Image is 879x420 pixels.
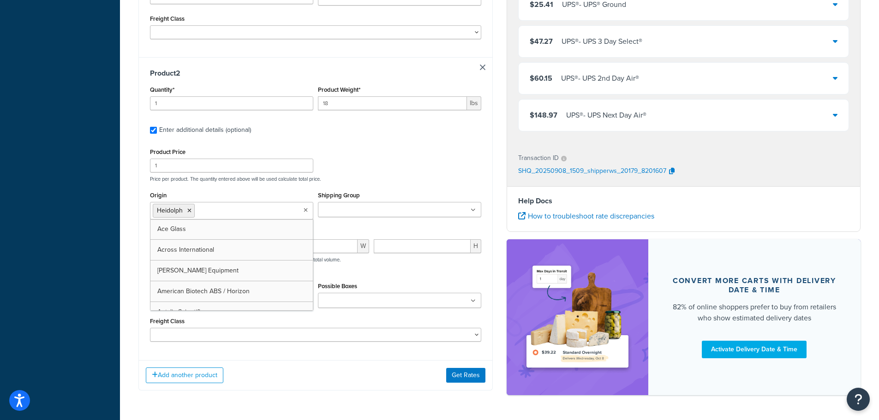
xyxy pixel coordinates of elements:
button: Open Resource Center [847,388,870,411]
p: Transaction ID [518,152,559,165]
button: Get Rates [446,368,485,383]
a: How to troubleshoot rate discrepancies [518,211,654,221]
div: Convert more carts with delivery date & time [670,276,839,295]
input: 0.0 [150,96,313,110]
span: Ace Glass [157,224,186,234]
span: [PERSON_NAME] Equipment [157,266,239,275]
span: lbs [467,96,481,110]
h4: Help Docs [518,195,849,207]
label: Freight Class [150,318,185,325]
a: Across International [150,240,313,260]
a: Remove Item [480,65,485,70]
div: 82% of online shoppers prefer to buy from retailers who show estimated delivery dates [670,302,839,324]
button: Add another product [146,367,223,383]
input: 0.00 [318,96,467,110]
span: Antylia Scientific [157,307,203,317]
a: Antylia Scientific [150,302,313,322]
a: American Biotech ABS / Horizon [150,281,313,302]
span: $60.15 [530,73,552,83]
span: American Biotech ABS / Horizon [157,286,250,296]
div: UPS® - UPS 3 Day Select® [562,35,642,48]
a: [PERSON_NAME] Equipment [150,260,313,281]
label: Shipping Group [318,192,360,199]
span: Heidolph [157,206,183,215]
span: Across International [157,245,214,254]
p: Price per product. The quantity entered above will be used calculate total price. [148,176,484,182]
span: W [358,239,369,253]
label: Freight Class [150,15,185,22]
span: $148.97 [530,110,557,120]
label: Origin [150,192,167,199]
div: UPS® - UPS 2nd Day Air® [561,72,639,85]
h3: Product 2 [150,69,481,78]
label: Product Weight* [318,86,360,93]
div: Enter additional details (optional) [159,124,251,136]
span: H [471,239,481,253]
img: feature-image-ddt-36eae7f7280da8017bfb280eaccd9c446f90b1fe08728e4019434db127062ab4.png [520,253,634,381]
label: Possible Boxes [318,283,357,290]
a: Ace Glass [150,219,313,239]
label: Quantity* [150,86,174,93]
label: Product Price [150,148,185,155]
input: Enter additional details (optional) [150,127,157,134]
p: SHQ_20250908_1509_shipperws_20179_8201607 [518,165,666,178]
div: UPS® - UPS Next Day Air® [566,109,646,122]
a: Activate Delivery Date & Time [702,341,807,358]
span: $47.27 [530,36,553,47]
